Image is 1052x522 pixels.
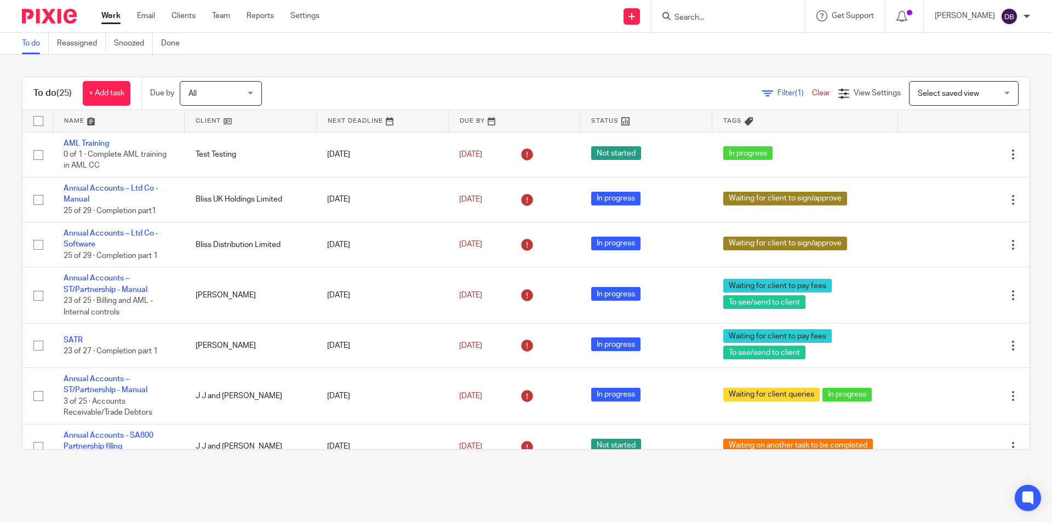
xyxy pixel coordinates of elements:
[64,230,158,248] a: Annual Accounts – Ltd Co - Software
[795,89,804,97] span: (1)
[723,388,820,401] span: Waiting for client queries
[114,33,153,54] a: Snoozed
[56,89,72,97] span: (25)
[832,12,874,20] span: Get Support
[64,274,147,293] a: Annual Accounts – ST/Partnership - Manual
[64,375,147,394] a: Annual Accounts – ST/Partnership - Manual
[64,432,153,450] a: Annual Accounts - SA800 Partnership filing
[185,177,317,222] td: Bliss UK Holdings Limited
[591,237,641,250] span: In progress
[83,81,130,106] a: + Add task
[723,295,805,309] span: To see/send to client
[316,368,448,425] td: [DATE]
[459,241,482,249] span: [DATE]
[316,424,448,469] td: [DATE]
[459,196,482,203] span: [DATE]
[185,324,317,368] td: [PERSON_NAME]
[591,439,641,452] span: Not started
[137,10,155,21] a: Email
[591,337,641,351] span: In progress
[101,10,121,21] a: Work
[723,192,847,205] span: Waiting for client to sign/approve
[171,10,196,21] a: Clients
[161,33,188,54] a: Done
[812,89,830,97] a: Clear
[459,151,482,158] span: [DATE]
[64,151,167,170] span: 0 of 1 · Complete AML training in AML CC
[723,279,832,292] span: Waiting for client to pay fees
[316,267,448,324] td: [DATE]
[64,207,156,215] span: 25 of 29 · Completion part1
[316,324,448,368] td: [DATE]
[918,90,979,97] span: Select saved view
[723,439,873,452] span: Waiting on another task to be completed
[185,368,317,425] td: J J and [PERSON_NAME]
[150,88,174,99] p: Due by
[673,13,772,23] input: Search
[64,185,158,203] a: Annual Accounts – Ltd Co - Manual
[64,140,109,147] a: AML Training
[591,388,641,401] span: In progress
[188,90,197,97] span: All
[723,118,742,124] span: Tags
[1000,8,1018,25] img: svg%3E
[185,222,317,267] td: Bliss Distribution Limited
[185,424,317,469] td: J J and [PERSON_NAME]
[723,346,805,359] span: To see/send to client
[854,89,901,97] span: View Settings
[185,267,317,324] td: [PERSON_NAME]
[316,222,448,267] td: [DATE]
[591,287,641,301] span: In progress
[591,146,641,160] span: Not started
[723,329,832,343] span: Waiting for client to pay fees
[822,388,872,401] span: In progress
[212,10,230,21] a: Team
[247,10,274,21] a: Reports
[64,398,152,417] span: 3 of 25 · Accounts Receivable/Trade Debtors
[290,10,319,21] a: Settings
[777,89,812,97] span: Filter
[459,342,482,349] span: [DATE]
[33,88,72,99] h1: To do
[64,336,83,344] a: SATR
[64,297,153,316] span: 23 of 25 · Billing and AML - Internal controls
[316,132,448,177] td: [DATE]
[64,252,158,260] span: 25 of 29 · Completion part 1
[57,33,106,54] a: Reassigned
[22,33,49,54] a: To do
[316,177,448,222] td: [DATE]
[723,146,773,160] span: In progress
[64,347,158,355] span: 23 of 27 · Completion part 1
[723,237,847,250] span: Waiting for client to sign/approve
[935,10,995,21] p: [PERSON_NAME]
[591,192,641,205] span: In progress
[22,9,77,24] img: Pixie
[185,132,317,177] td: Test Testing
[459,392,482,400] span: [DATE]
[459,291,482,299] span: [DATE]
[459,443,482,450] span: [DATE]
